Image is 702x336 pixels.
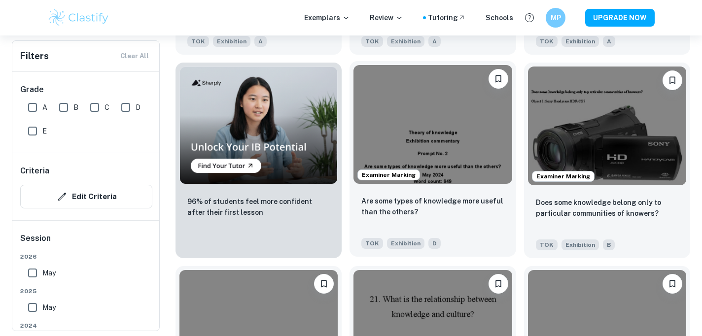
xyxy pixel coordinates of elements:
[42,126,47,136] span: E
[73,102,78,113] span: B
[350,63,516,258] a: Examiner MarkingBookmarkAre some types of knowledge more useful than the others? TOKExhibitionD
[521,9,538,26] button: Help and Feedback
[304,12,350,23] p: Exemplars
[603,36,615,47] span: A
[105,102,109,113] span: C
[387,238,424,249] span: Exhibition
[486,12,513,23] a: Schools
[603,239,615,250] span: B
[213,36,250,47] span: Exhibition
[179,67,338,184] img: Thumbnail
[42,102,47,113] span: A
[47,8,110,28] img: Clastify logo
[489,274,508,294] button: Bookmark
[536,36,558,47] span: TOK
[663,70,682,90] button: Bookmark
[361,238,383,249] span: TOK
[562,239,599,250] span: Exhibition
[187,196,330,218] p: 96% of students feel more confident after their first lesson
[428,12,466,23] a: Tutoring
[562,36,599,47] span: Exhibition
[42,302,56,313] span: May
[546,8,565,28] button: MP
[585,9,655,27] button: UPGRADE NOW
[20,185,152,208] button: Edit Criteria
[358,170,420,179] span: Examiner Marking
[428,238,441,249] span: D
[187,36,209,47] span: TOK
[663,274,682,294] button: Bookmark
[361,196,504,217] p: Are some types of knowledge more useful than the others?
[532,172,594,181] span: Examiner Marking
[524,63,690,258] a: Examiner MarkingBookmarkDoes some knowledge belong only to particular communities of knowers?TOKE...
[528,67,686,185] img: TOK Exhibition example thumbnail: Does some knowledge belong only to parti
[536,197,678,219] p: Does some knowledge belong only to particular communities of knowers?
[536,239,558,250] span: TOK
[370,12,403,23] p: Review
[550,12,562,23] h6: MP
[20,49,49,63] h6: Filters
[20,321,152,330] span: 2024
[20,233,152,252] h6: Session
[175,63,342,258] a: Thumbnail96% of students feel more confident after their first lesson
[20,252,152,261] span: 2026
[428,36,441,47] span: A
[353,65,512,184] img: TOK Exhibition example thumbnail: Are some types of knowledge more useful
[489,69,508,89] button: Bookmark
[254,36,267,47] span: A
[314,274,334,294] button: Bookmark
[20,165,49,177] h6: Criteria
[20,84,152,96] h6: Grade
[42,268,56,278] span: May
[136,102,140,113] span: D
[361,36,383,47] span: TOK
[387,36,424,47] span: Exhibition
[20,287,152,296] span: 2025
